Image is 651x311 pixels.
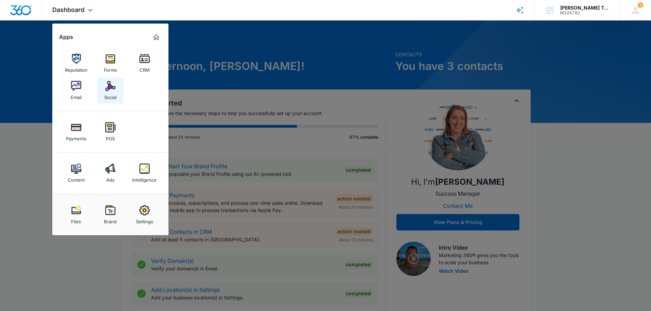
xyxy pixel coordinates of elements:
a: Settings [132,202,158,228]
div: account id [560,11,610,15]
div: account name [560,5,610,11]
div: Payments [66,132,86,141]
a: Content [63,160,89,186]
div: Reputation [65,64,87,73]
h2: Apps [59,34,73,40]
div: POS [106,132,115,141]
a: Brand [97,202,123,228]
div: Content [68,174,85,183]
span: 1 [638,2,643,8]
div: Brand [104,215,117,224]
span: Dashboard [52,6,84,13]
a: Marketing 360® Dashboard [151,32,162,43]
div: Ads [106,174,114,183]
a: Payments [63,119,89,145]
a: CRM [132,50,158,76]
a: Email [63,77,89,103]
div: CRM [139,64,150,73]
div: notifications count [638,2,643,8]
div: Forms [104,64,117,73]
a: Forms [97,50,123,76]
a: Intelligence [132,160,158,186]
a: Social [97,77,123,103]
div: Social [104,91,117,100]
a: Ads [97,160,123,186]
a: Reputation [63,50,89,76]
div: Settings [136,215,153,224]
div: Intelligence [132,174,157,183]
a: POS [97,119,123,145]
a: Files [63,202,89,228]
div: Files [71,215,81,224]
div: Email [71,91,82,100]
